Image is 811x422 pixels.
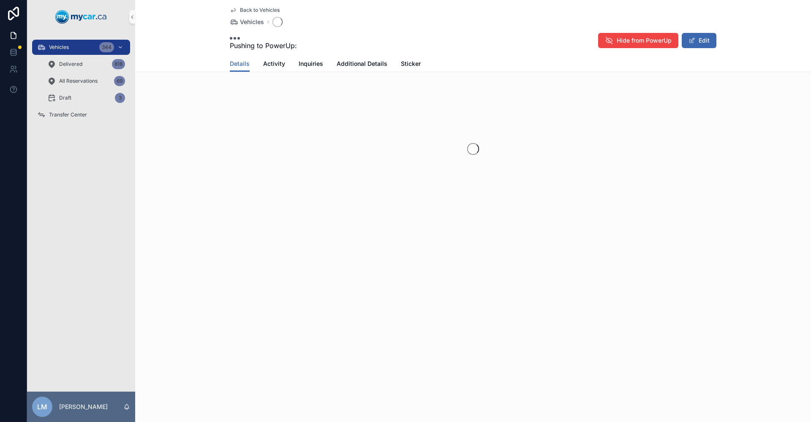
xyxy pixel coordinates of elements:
a: Details [230,56,250,72]
a: Delivered818 [42,57,130,72]
span: All Reservations [59,78,98,84]
img: App logo [55,10,107,24]
a: Vehicles344 [32,40,130,55]
span: Pushing to PowerUp: [230,41,297,51]
div: 818 [112,59,125,69]
span: Hide from PowerUp [617,36,672,45]
button: Hide from PowerUp [598,33,678,48]
a: Back to Vehicles [230,7,280,14]
span: Draft [59,95,71,101]
span: Transfer Center [49,111,87,118]
div: 69 [114,76,125,86]
div: 344 [99,42,114,52]
span: Back to Vehicles [240,7,280,14]
a: All Reservations69 [42,73,130,89]
span: Additional Details [337,60,387,68]
span: Activity [263,60,285,68]
div: 3 [115,93,125,103]
span: Sticker [401,60,421,68]
a: Additional Details [337,56,387,73]
button: Edit [682,33,716,48]
span: Vehicles [49,44,69,51]
span: Details [230,60,250,68]
span: Vehicles [240,18,264,26]
a: Transfer Center [32,107,130,122]
a: Activity [263,56,285,73]
a: Vehicles [230,18,264,26]
a: Draft3 [42,90,130,105]
span: Delivered [59,61,82,68]
span: LM [37,402,47,412]
p: [PERSON_NAME] [59,403,108,411]
a: Inquiries [299,56,323,73]
span: Inquiries [299,60,323,68]
div: scrollable content [27,34,135,133]
a: Sticker [401,56,421,73]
